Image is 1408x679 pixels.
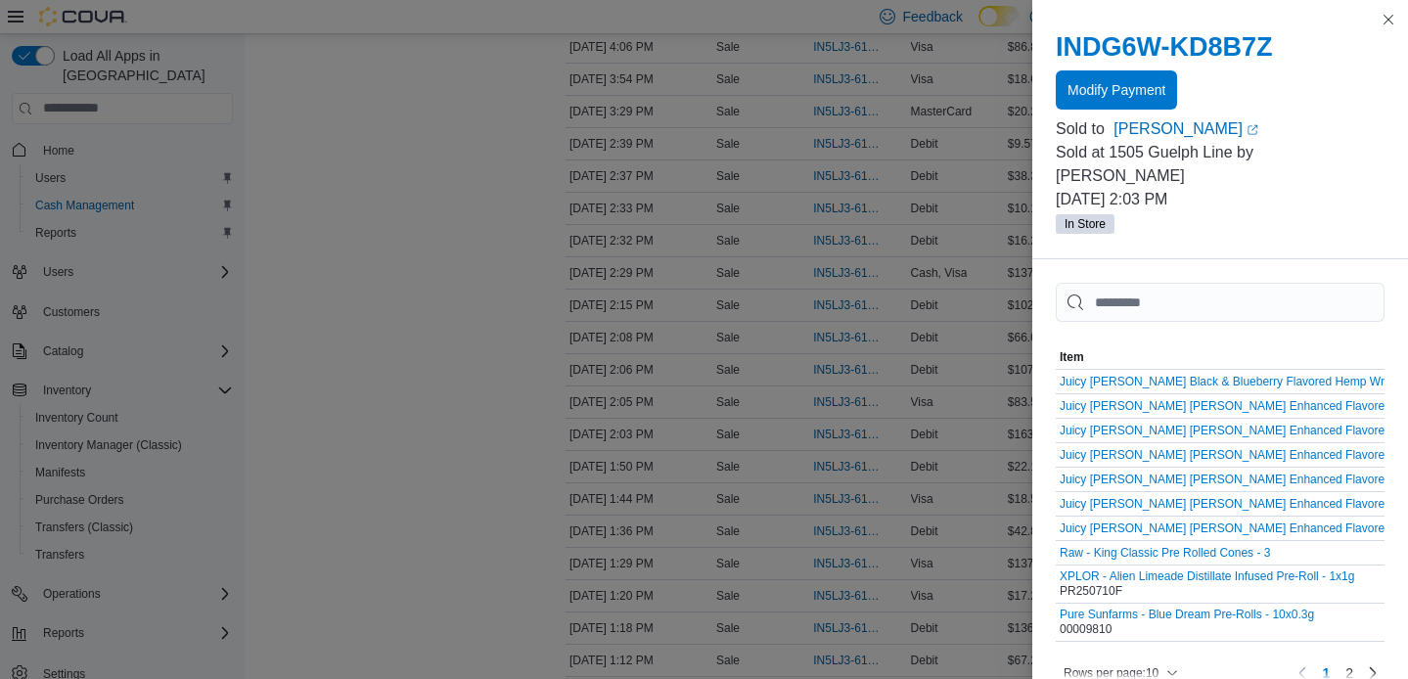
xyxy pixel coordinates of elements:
[1060,608,1314,621] button: Pure Sunfarms - Blue Dream Pre-Rolls - 10x0.3g
[1056,214,1114,234] span: In Store
[1060,546,1270,560] button: Raw - King Classic Pre Rolled Cones - 3
[1060,569,1354,583] button: XPLOR - Alien Limeade Distillate Infused Pre-Roll - 1x1g
[1056,117,1110,141] div: Sold to
[1060,608,1314,637] div: 00009810
[1065,215,1106,233] span: In Store
[1377,8,1400,31] button: Close this dialog
[1056,70,1177,110] button: Modify Payment
[1060,349,1084,365] span: Item
[1056,31,1385,63] h2: INDG6W-KD8B7Z
[1056,188,1385,211] p: [DATE] 2:03 PM
[1113,117,1385,141] a: [PERSON_NAME]External link
[1056,141,1385,188] p: Sold at 1505 Guelph Line by [PERSON_NAME]
[1067,80,1165,100] span: Modify Payment
[1247,124,1258,136] svg: External link
[1056,283,1385,322] input: This is a search bar. As you type, the results lower in the page will automatically filter.
[1060,569,1354,599] div: PR250710F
